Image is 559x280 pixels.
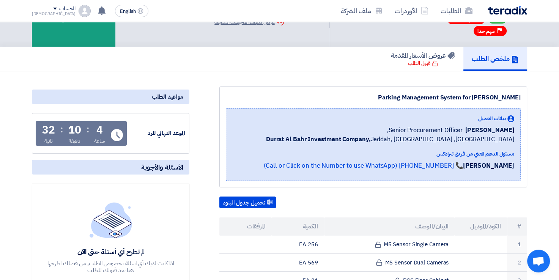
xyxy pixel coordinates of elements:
[46,260,175,274] div: اذا كانت لديك أي اسئلة بخصوص الطلب, من فضلك اطرحها هنا بعد قبولك للطلب
[214,18,283,26] div: عرض طلبات التاجيلات السابقه
[335,2,389,20] a: ملف الشركة
[87,123,89,136] div: :
[387,126,462,135] span: Senior Procurement Officer,
[68,125,81,135] div: 10
[507,217,527,236] th: #
[324,236,455,253] td: M5 Sensor Single Camera
[59,6,76,12] div: الحساب
[272,217,324,236] th: الكمية
[463,161,514,170] strong: [PERSON_NAME]
[272,236,324,253] td: 256 EA
[219,217,272,236] th: المرفقات
[507,253,527,272] td: 2
[472,54,519,63] h5: ملخص الطلب
[120,9,136,14] span: English
[527,250,550,272] div: Open chat
[477,28,495,35] span: مهم جدا
[455,217,507,236] th: الكود/الموديل
[435,2,479,20] a: الطلبات
[488,6,527,15] img: Teradix logo
[263,150,514,158] div: مسئول الدعم الفني من فريق تيرادكس
[391,51,455,60] h5: عروض الأسعار المقدمة
[465,126,514,135] span: [PERSON_NAME]
[266,135,514,144] span: Jeddah, [GEOGRAPHIC_DATA] ,[GEOGRAPHIC_DATA]
[272,253,324,272] td: 569 EA
[266,135,371,144] b: Durrat Al Bahr Investment Company,
[478,115,506,123] span: بيانات العميل
[128,129,185,138] div: الموعد النهائي للرد
[96,125,103,135] div: 4
[141,163,183,171] span: الأسئلة والأجوبة
[219,197,276,209] button: تحميل جدول البنود
[383,47,463,71] a: عروض الأسعار المقدمة قبول الطلب
[463,47,527,71] a: ملخص الطلب
[226,93,521,102] div: Parking Management System for [PERSON_NAME]
[32,90,189,104] div: مواعيد الطلب
[408,60,438,67] div: قبول الطلب
[60,123,63,136] div: :
[44,137,53,145] div: ثانية
[324,217,455,236] th: البيان/الوصف
[263,161,463,170] a: 📞 [PHONE_NUMBER] (Call or Click on the Number to use WhatsApp)
[32,12,76,16] div: [DEMOGRAPHIC_DATA]
[94,137,105,145] div: ساعة
[389,2,435,20] a: الأوردرات
[90,202,132,238] img: empty_state_list.svg
[42,125,55,135] div: 32
[79,5,91,17] img: profile_test.png
[324,253,455,272] td: M5 Sensor Dual Cameras
[115,5,148,17] button: English
[46,247,175,256] div: لم تطرح أي أسئلة حتى الآن
[69,137,80,145] div: دقيقة
[507,236,527,253] td: 1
